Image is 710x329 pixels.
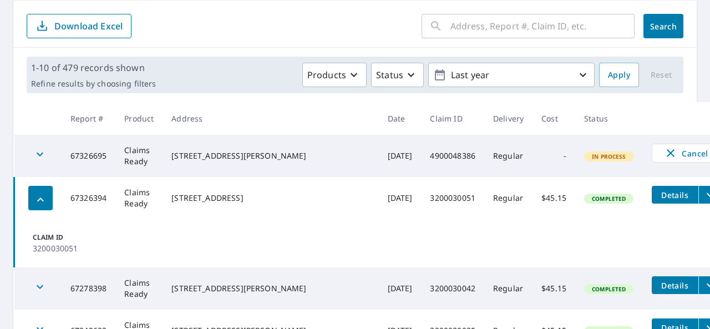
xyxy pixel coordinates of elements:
span: Completed [585,285,632,293]
span: Search [652,21,674,32]
th: Date [379,102,422,135]
td: $45.15 [532,267,575,310]
span: Completed [585,195,632,203]
td: Regular [484,135,532,177]
span: Details [658,190,692,200]
td: [DATE] [379,177,422,219]
p: Products [307,68,346,82]
td: [DATE] [379,267,422,310]
th: Delivery [484,102,532,135]
td: 67326394 [62,177,115,219]
div: [STREET_ADDRESS][PERSON_NAME] [171,150,369,161]
button: Search [643,14,683,38]
span: In Process [585,153,633,160]
button: detailsBtn-67326394 [652,186,698,204]
button: Products [302,63,367,87]
p: Status [376,68,403,82]
th: Address [163,102,378,135]
p: Claim ID [33,232,99,242]
th: Report # [62,102,115,135]
th: Status [575,102,643,135]
td: 67278398 [62,267,115,310]
th: Cost [532,102,575,135]
p: 3200030051 [33,242,99,254]
td: 3200030051 [421,177,484,219]
td: Regular [484,267,532,310]
span: Apply [608,68,630,82]
td: 67326695 [62,135,115,177]
td: [DATE] [379,135,422,177]
td: Claims Ready [115,177,163,219]
button: detailsBtn-67278398 [652,276,698,294]
p: 1-10 of 479 records shown [31,61,156,74]
td: $45.15 [532,177,575,219]
p: Refine results by choosing filters [31,79,156,89]
p: Last year [447,65,576,85]
div: [STREET_ADDRESS] [171,193,369,204]
button: Download Excel [27,14,131,38]
th: Product [115,102,163,135]
span: Details [658,280,692,291]
div: [STREET_ADDRESS][PERSON_NAME] [171,283,369,294]
span: Cancel [663,146,709,160]
td: Claims Ready [115,135,163,177]
td: 4900048386 [421,135,484,177]
td: Regular [484,177,532,219]
td: - [532,135,575,177]
input: Address, Report #, Claim ID, etc. [450,11,635,42]
button: Status [371,63,424,87]
td: 3200030042 [421,267,484,310]
td: Claims Ready [115,267,163,310]
button: Last year [428,63,595,87]
th: Claim ID [421,102,484,135]
p: Download Excel [54,20,123,32]
button: Apply [599,63,639,87]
